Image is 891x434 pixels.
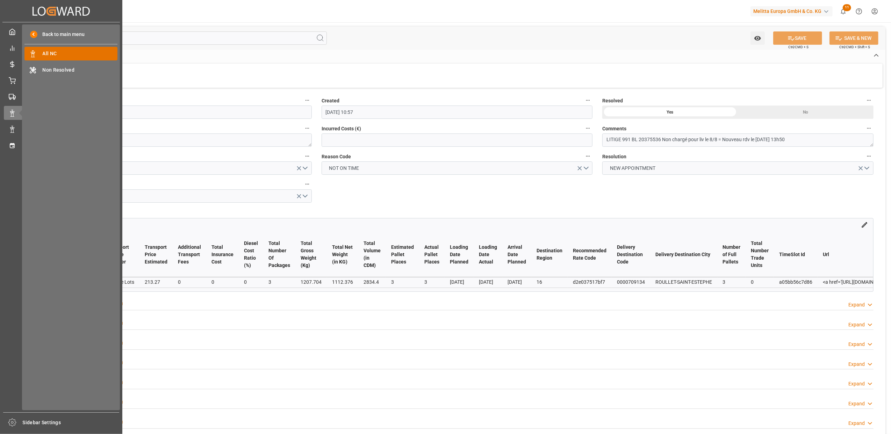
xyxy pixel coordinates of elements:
[848,420,865,427] div: Expand
[839,44,870,50] span: Ctrl/CMD + Shift + S
[41,189,312,203] button: open menu
[178,278,201,286] div: 0
[774,232,818,277] th: TimeSlot Id
[303,152,312,161] button: Responsible Party
[602,161,874,175] button: open menu
[788,44,809,50] span: Ctrl/CMD + S
[848,301,865,309] div: Expand
[43,50,118,57] span: All NC
[4,41,118,55] a: Control Tower
[602,97,623,104] span: Resolved
[746,232,774,277] th: Total Number Trade Units
[583,152,592,161] button: Reason Code
[650,232,717,277] th: Delivery Destination City
[655,278,712,286] div: ROULLET-SAINT-ESTEPHE
[717,232,746,277] th: Number of Full Pallets
[738,106,874,119] div: No
[23,419,120,426] span: Sidebar Settings
[864,152,874,161] button: Resolution
[244,278,258,286] div: 0
[474,232,502,277] th: Loading Date Actual
[508,278,526,286] div: [DATE]
[322,106,593,119] input: DD-MM-YYYY HH:MM
[602,125,626,132] span: Comments
[322,97,339,104] span: Created
[139,232,173,277] th: Transport Price Estimated
[263,232,295,277] th: Total Number Of Packages
[750,5,835,18] button: Melitta Europa GmbH & Co. KG
[848,361,865,368] div: Expand
[419,232,445,277] th: Actual Pallet Places
[4,25,118,38] a: My Cockpit
[612,232,650,277] th: Delivery Destination Code
[773,31,822,45] button: SAVE
[602,106,738,119] div: Yes
[211,278,233,286] div: 0
[4,73,118,87] a: Order Management
[617,278,645,286] div: 0000709134
[4,138,118,152] a: Timeslot Management
[4,57,118,71] a: Rate Management
[24,47,117,60] a: All NC
[445,232,474,277] th: Loading Date Planned
[364,278,381,286] div: 2834.4
[41,161,312,175] button: open menu
[325,165,362,172] span: NOT ON TIME
[723,278,740,286] div: 3
[750,6,833,16] div: Melitta Europa GmbH & Co. KG
[573,278,606,286] div: d2e037517bf7
[606,165,659,172] span: NEW APPOINTMENT
[843,4,851,11] span: 11
[848,380,865,388] div: Expand
[322,153,351,160] span: Reason Code
[322,161,593,175] button: open menu
[295,232,327,277] th: Total Gross Weight (Kg)
[303,180,312,189] button: Cost Ownership
[327,232,358,277] th: Total Net Weight (in KG)
[4,122,118,136] a: Data Management
[43,66,118,74] span: Non Resolved
[391,278,414,286] div: 3
[206,232,239,277] th: Total Insurance Cost
[537,278,562,286] div: 16
[173,232,206,277] th: Additional Transport Fees
[531,232,568,277] th: Destination Region
[303,124,312,133] button: Transport ID Logward *
[848,321,865,328] div: Expand
[424,278,439,286] div: 3
[41,106,312,119] input: DD-MM-YYYY HH:MM
[751,278,769,286] div: 0
[301,278,322,286] div: 1207.704
[303,96,312,105] button: Updated
[583,124,592,133] button: Incurred Costs (€)
[835,3,851,19] button: show 11 new notifications
[851,3,867,19] button: Help Center
[24,63,117,77] a: Non Resolved
[750,31,765,45] button: open menu
[864,124,874,133] button: Comments
[145,278,167,286] div: 213.27
[568,232,612,277] th: Recommended Rate Code
[332,278,353,286] div: 1112.376
[848,400,865,407] div: Expand
[479,278,497,286] div: [DATE]
[32,31,327,45] input: Search Fields
[502,232,531,277] th: Arrival Date Planned
[848,341,865,348] div: Expand
[386,232,419,277] th: Estimated Pallet Places
[37,31,85,38] span: Back to main menu
[450,278,468,286] div: [DATE]
[602,153,626,160] span: Resolution
[239,232,263,277] th: Diesel Cost Ratio (%)
[322,125,361,132] span: Incurred Costs (€)
[829,31,878,45] button: SAVE & NEW
[268,278,290,286] div: 3
[4,90,118,103] a: Transport Management
[779,278,812,286] div: a05bb56c7d86
[864,96,874,105] button: Resolved
[358,232,386,277] th: Total Volume (in CDM)
[602,133,874,147] textarea: LITIGE 991 BL 20375536 Non chargé pour liv le 8/8 = Nouveau rdv le [DATE] 13h50
[583,96,592,105] button: Created
[41,133,312,147] textarea: f4ac08505332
